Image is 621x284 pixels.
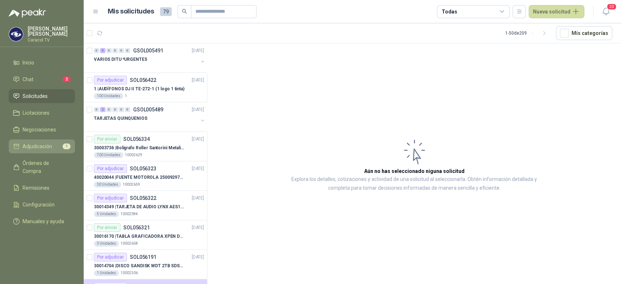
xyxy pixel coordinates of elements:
[94,223,120,232] div: Por enviar
[106,107,112,112] div: 0
[9,156,75,178] a: Órdenes de Compra
[100,48,106,53] div: 5
[9,198,75,212] a: Configuración
[9,106,75,120] a: Licitaciones
[100,107,106,112] div: 2
[94,93,123,99] div: 100 Unidades
[23,184,49,192] span: Remisiones
[125,93,127,99] p: 1
[94,115,147,122] p: TARJETAS QUINQUENIOS
[364,167,465,175] h3: Aún no has seleccionado niguna solicitud
[125,48,130,53] div: 0
[23,59,34,67] span: Inicio
[84,161,207,191] a: Por adjudicarSOL056323[DATE] 40020044 |FUENTE MOTOROLA 25009297001 PARA EP45030 Unidades10002659
[120,270,138,276] p: 10002306
[94,164,127,173] div: Por adjudicar
[112,107,118,112] div: 0
[94,48,99,53] div: 0
[130,166,156,171] p: SOL056323
[192,165,204,172] p: [DATE]
[133,107,163,112] p: GSOL005489
[84,220,207,250] a: Por enviarSOL056321[DATE] 30016170 |TABLA GRAFICADORA XPEN DECO MINI 73 Unidades10002658
[182,9,187,14] span: search
[108,6,154,17] h1: Mis solicitudes
[94,56,147,63] p: VARIOS DITU *URGENTES
[94,194,127,202] div: Por adjudicar
[28,38,75,42] p: Caracol TV
[130,255,156,260] p: SOL056191
[106,48,112,53] div: 0
[9,139,75,153] a: Adjudicación1
[9,89,75,103] a: Solicitudes
[94,270,119,276] div: 1 Unidades
[125,107,130,112] div: 0
[192,106,204,113] p: [DATE]
[599,5,612,18] button: 20
[63,143,71,149] span: 1
[63,76,71,82] span: 2
[94,182,121,188] div: 30 Unidades
[130,78,156,83] p: SOL056422
[84,250,207,279] a: Por adjudicarSOL056191[DATE] 30014704 |DISCO SANDISK WDT 2TB SDSSDE61-2T00-G25 BATERÍA PARA PORTÁ...
[9,9,46,17] img: Logo peakr
[84,73,207,102] a: Por adjudicarSOL056422[DATE] 1 |AUDÍFONOS DJ II TE-272-1 (1 logo 1 tinta)100 Unidades1
[9,181,75,195] a: Remisiones
[192,224,204,231] p: [DATE]
[23,159,68,175] span: Órdenes de Compra
[9,56,75,70] a: Inicio
[556,26,612,40] button: Mís categorías
[28,26,75,36] p: [PERSON_NAME] [PERSON_NAME]
[23,109,49,117] span: Licitaciones
[192,195,204,202] p: [DATE]
[123,137,150,142] p: SOL056334
[94,105,206,129] a: 0 2 0 0 0 0 GSOL005489[DATE] TARJETAS QUINQUENIOS
[94,107,99,112] div: 0
[120,211,138,217] p: 10002384
[529,5,584,18] button: Nueva solicitud
[9,123,75,137] a: Negociaciones
[84,191,207,220] a: Por adjudicarSOL056322[DATE] 30014349 |TARJETA DE AUDIO LYNX AES16E AES/EBU PCI5 Unidades10002384
[120,241,138,246] p: 10002658
[23,217,64,225] span: Manuales y ayuda
[280,175,548,193] p: Explora los detalles, cotizaciones y actividad de una solicitud al seleccionarla. Obtén informaci...
[123,225,150,230] p: SOL056321
[442,8,457,16] div: Todas
[112,48,118,53] div: 0
[192,47,204,54] p: [DATE]
[125,152,142,158] p: 10002629
[9,214,75,228] a: Manuales y ayuda
[119,107,124,112] div: 0
[23,201,55,209] span: Configuración
[123,182,140,188] p: 10002659
[94,152,123,158] div: 700 Unidades
[23,92,48,100] span: Solicitudes
[133,48,163,53] p: GSOL005491
[192,77,204,84] p: [DATE]
[94,204,184,210] p: 30014349 | TARJETA DE AUDIO LYNX AES16E AES/EBU PCI
[23,126,56,134] span: Negociaciones
[160,7,172,16] span: 79
[505,27,550,39] div: 1 - 50 de 209
[9,72,75,86] a: Chat2
[94,174,184,181] p: 40020044 | FUENTE MOTOROLA 25009297001 PARA EP450
[94,145,184,151] p: 30003736 | Bolígrafo Roller Santorini Metalizado COLOR MORADO 1logo
[192,136,204,143] p: [DATE]
[94,253,127,261] div: Por adjudicar
[94,135,120,143] div: Por enviar
[192,254,204,261] p: [DATE]
[130,196,156,201] p: SOL056322
[94,233,184,240] p: 30016170 | TABLA GRAFICADORA XPEN DECO MINI 7
[94,241,119,246] div: 3 Unidades
[606,3,617,10] span: 20
[9,27,23,41] img: Company Logo
[94,263,184,269] p: 30014704 | DISCO SANDISK WDT 2TB SDSSDE61-2T00-G25 BATERÍA PARA PORTÁTIL HP PROBOOK 430 G8
[94,46,206,70] a: 0 5 0 0 0 0 GSOL005491[DATE] VARIOS DITU *URGENTES
[23,75,33,83] span: Chat
[119,48,124,53] div: 0
[94,86,184,92] p: 1 | AUDÍFONOS DJ II TE-272-1 (1 logo 1 tinta)
[84,132,207,161] a: Por enviarSOL056334[DATE] 30003736 |Bolígrafo Roller Santorini Metalizado COLOR MORADO 1logo700 U...
[23,142,52,150] span: Adjudicación
[94,211,119,217] div: 5 Unidades
[94,76,127,84] div: Por adjudicar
